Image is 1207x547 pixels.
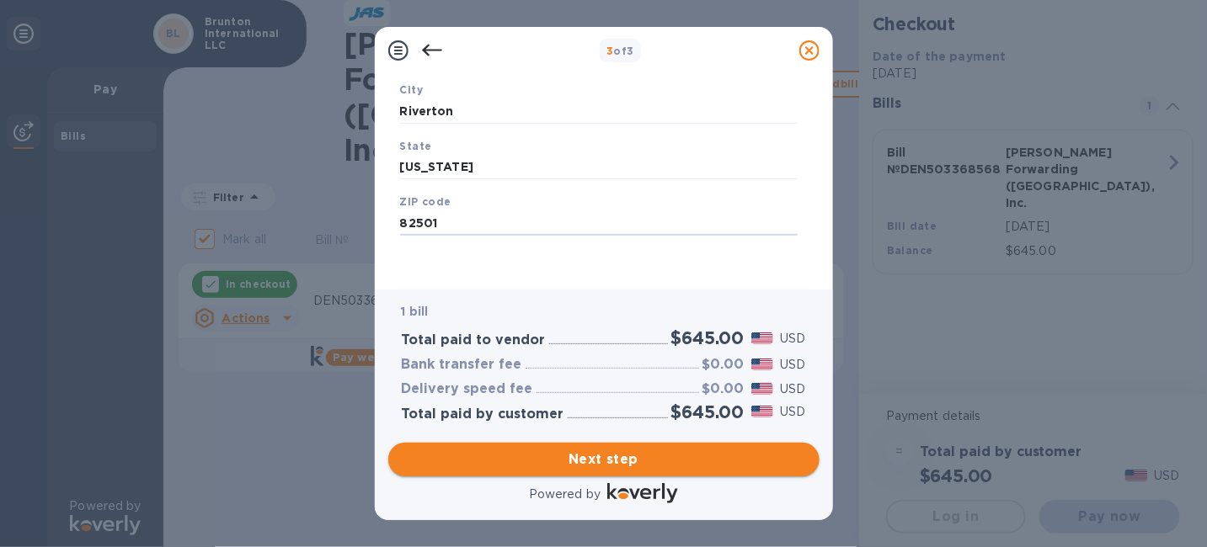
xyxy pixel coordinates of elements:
b: 1 bill [402,305,429,318]
p: Powered by [529,486,601,503]
span: 3 [606,45,613,57]
input: Enter city [400,98,798,124]
h3: Total paid to vendor [402,332,546,348]
input: Enter state [400,155,798,180]
h3: Bank transfer fee [402,357,522,373]
button: Next step [388,443,820,476]
p: USD [780,403,805,421]
input: Enter ZIP code [400,210,798,236]
img: Logo [607,483,678,503]
span: Next step [402,449,806,470]
b: State [400,140,432,152]
b: of 3 [606,45,634,57]
img: USD [751,358,774,370]
h2: $645.00 [671,401,745,422]
p: USD [780,330,805,348]
h2: $645.00 [671,327,745,348]
p: USD [780,356,805,374]
h3: Delivery speed fee [402,381,533,397]
img: USD [751,406,774,417]
h3: $0.00 [702,381,745,397]
h3: $0.00 [702,357,745,373]
p: USD [780,380,805,398]
img: USD [751,332,774,344]
b: City [400,83,424,96]
h3: Total paid by customer [402,406,564,422]
b: ZIP code [400,195,451,208]
img: USD [751,383,774,395]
